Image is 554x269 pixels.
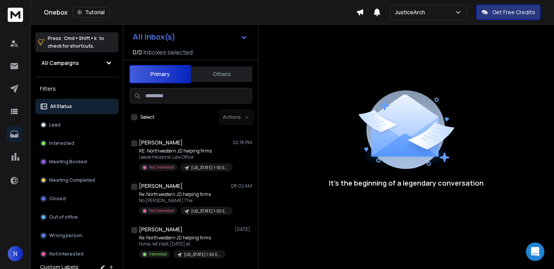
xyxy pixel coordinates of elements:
p: Interested [149,251,167,257]
button: All Campaigns [35,55,118,71]
button: Wrong person [35,228,118,243]
span: 0 / 0 [133,48,142,57]
p: Re: Northwestern JD helping firms [139,191,231,198]
h3: Inboxes selected [144,48,193,57]
p: [US_STATE] 1-50 Employees [184,252,221,257]
span: Cmd + Shift + k [63,34,98,43]
button: Not Interested [35,246,118,262]
div: Open Intercom Messenger [526,242,544,261]
label: Select [140,114,154,120]
p: 02:18 PM [233,139,252,146]
p: Not Interested [149,208,174,214]
p: Leave me alone. Law Office [139,154,231,160]
button: Meeting Booked [35,154,118,169]
p: Nima, let’s talk [DATE] at [139,241,225,247]
p: Re: Northwestern JD helping firms [139,235,225,241]
p: All Status [50,103,72,110]
p: RE: Northwestern JD helping firms [139,148,231,154]
h1: [PERSON_NAME] [139,226,183,233]
button: N [8,246,23,261]
button: Closed [35,191,118,206]
button: Out of office [35,209,118,225]
p: Wrong person [49,232,82,239]
button: All Inbox(s) [127,29,254,45]
p: JusticeArch [395,8,428,16]
button: All Status [35,99,118,114]
button: Meeting Completed [35,173,118,188]
button: Interested [35,136,118,151]
p: 08:02 AM [231,183,252,189]
p: [US_STATE] 1-50 Employees [191,165,228,171]
button: Primary [129,65,191,83]
button: Tutorial [72,7,110,18]
p: Meeting Completed [49,177,95,183]
p: Meeting Booked [49,159,87,165]
p: [US_STATE] 1-50 Employees [191,208,228,214]
p: Press to check for shortcuts. [48,35,104,50]
p: Interested [49,140,74,146]
div: Onebox [44,7,356,18]
h3: Filters [35,83,118,94]
p: [DATE] [235,226,252,232]
h1: All Campaigns [42,59,79,67]
h1: All Inbox(s) [133,33,175,41]
h1: [PERSON_NAME] [139,139,183,146]
button: Lead [35,117,118,133]
button: Get Free Credits [476,5,541,20]
p: Not Interested [149,164,174,170]
p: It’s the beginning of a legendary conversation [329,178,484,188]
h1: [PERSON_NAME] [139,182,183,190]
p: Not Interested [49,251,83,257]
p: No [PERSON_NAME] The [139,198,231,204]
button: Others [191,66,252,83]
p: Closed [49,196,66,202]
p: Out of office [49,214,78,220]
p: Get Free Credits [492,8,535,16]
p: Lead [49,122,60,128]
